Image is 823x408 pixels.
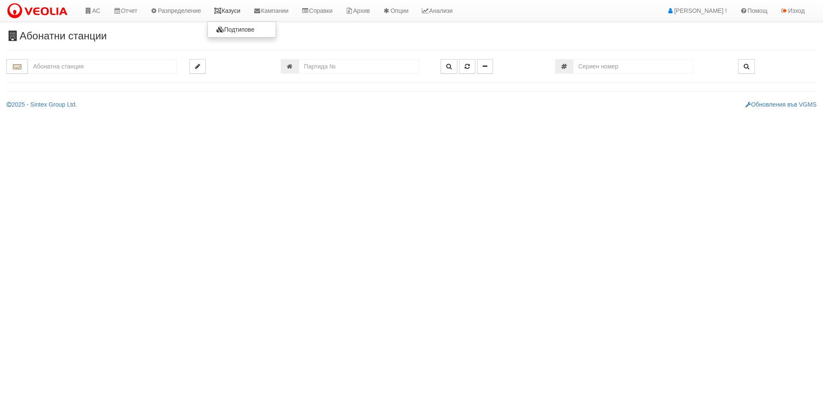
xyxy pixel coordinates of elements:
[573,59,693,74] input: Сериен номер
[6,2,72,20] img: VeoliaLogo.png
[6,101,77,108] a: 2025 - Sintex Group Ltd.
[299,59,419,74] input: Партида №
[745,101,817,108] a: Обновления във VGMS
[208,24,276,35] a: Подтипове
[6,30,817,42] h3: Абонатни станции
[28,59,177,74] input: Абонатна станция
